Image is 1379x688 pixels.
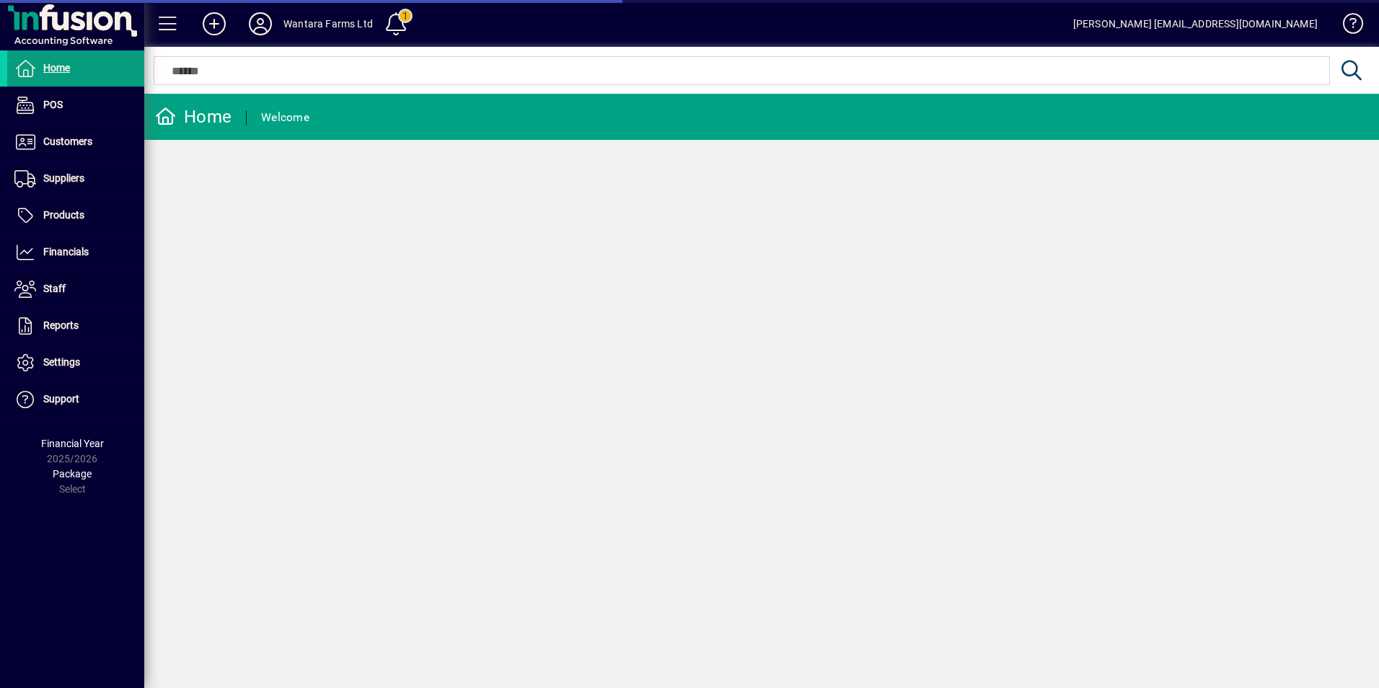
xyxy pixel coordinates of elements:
span: Customers [43,136,92,147]
a: Financials [7,234,144,270]
a: POS [7,87,144,123]
span: Settings [43,356,80,368]
div: Wantara Farms Ltd [283,12,373,35]
a: Reports [7,308,144,344]
div: Welcome [261,106,309,129]
div: Home [155,105,232,128]
div: [PERSON_NAME] [EMAIL_ADDRESS][DOMAIN_NAME] [1073,12,1318,35]
button: Add [191,11,237,37]
span: Support [43,393,79,405]
a: Suppliers [7,161,144,197]
span: Home [43,62,70,74]
span: Financial Year [41,438,104,449]
span: Package [53,468,92,480]
a: Staff [7,271,144,307]
span: Staff [43,283,66,294]
span: POS [43,99,63,110]
a: Products [7,198,144,234]
a: Knowledge Base [1332,3,1361,50]
span: Products [43,209,84,221]
span: Reports [43,319,79,331]
a: Customers [7,124,144,160]
a: Settings [7,345,144,381]
a: Support [7,382,144,418]
span: Financials [43,246,89,257]
span: Suppliers [43,172,84,184]
button: Profile [237,11,283,37]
